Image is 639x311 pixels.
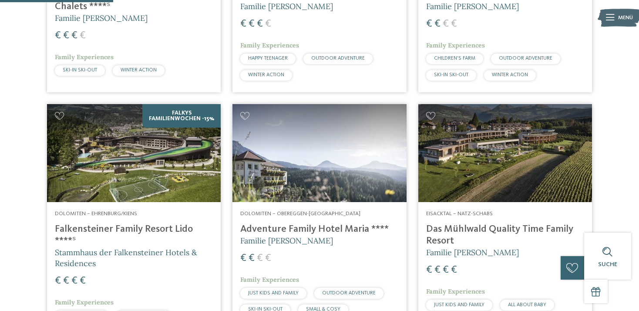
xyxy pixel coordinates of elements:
span: € [451,265,457,275]
span: Familie [PERSON_NAME] [240,236,333,246]
span: JUST KIDS AND FAMILY [248,291,299,296]
span: € [80,30,86,41]
span: € [71,30,77,41]
span: Familie [PERSON_NAME] [240,1,333,11]
span: Familie [PERSON_NAME] [426,247,519,257]
span: OUTDOOR ADVENTURE [322,291,376,296]
span: € [443,19,449,29]
h4: Falkensteiner Family Resort Lido ****ˢ [55,223,213,247]
span: Family Experiences [55,298,114,306]
span: € [426,19,432,29]
span: WINTER ACTION [121,68,157,73]
span: Familie [PERSON_NAME] [55,13,148,23]
span: € [249,253,255,264]
span: CHILDREN’S FARM [434,56,475,61]
span: WINTER ACTION [248,72,284,78]
span: Dolomiten – Obereggen-[GEOGRAPHIC_DATA] [240,211,360,216]
span: € [451,19,457,29]
span: SKI-IN SKI-OUT [63,68,97,73]
span: Familie [PERSON_NAME] [426,1,519,11]
span: € [63,276,69,286]
span: € [55,276,61,286]
span: € [257,19,263,29]
span: € [240,253,246,264]
img: Familienhotels gesucht? Hier findet ihr die besten! [47,104,221,202]
span: Eisacktal – Natz-Schabs [426,211,493,216]
span: Suche [598,261,617,267]
span: Family Experiences [426,41,485,49]
span: € [257,253,263,264]
span: € [80,276,86,286]
span: OUTDOOR ADVENTURE [311,56,365,61]
span: € [265,253,271,264]
span: OUTDOOR ADVENTURE [499,56,552,61]
img: Adventure Family Hotel Maria **** [232,104,406,202]
span: € [265,19,271,29]
span: WINTER ACTION [492,72,528,78]
span: Family Experiences [55,53,114,61]
span: € [240,19,246,29]
span: € [55,30,61,41]
span: JUST KIDS AND FAMILY [434,302,484,308]
span: Family Experiences [240,41,299,49]
span: € [443,265,449,275]
span: Family Experiences [426,287,485,295]
span: Stammhaus der Falkensteiner Hotels & Residences [55,247,197,268]
span: € [249,19,255,29]
span: € [63,30,69,41]
img: Familienhotels gesucht? Hier findet ihr die besten! [418,104,592,202]
span: € [434,265,441,275]
span: HAPPY TEENAGER [248,56,288,61]
span: ALL ABOUT BABY [508,302,546,308]
span: € [426,265,432,275]
span: Family Experiences [240,276,299,284]
h4: Das Mühlwald Quality Time Family Resort [426,223,584,247]
span: € [434,19,441,29]
h4: Adventure Family Hotel Maria **** [240,223,398,235]
span: Dolomiten – Ehrenburg/Kiens [55,211,137,216]
span: SKI-IN SKI-OUT [434,72,468,78]
span: € [71,276,77,286]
